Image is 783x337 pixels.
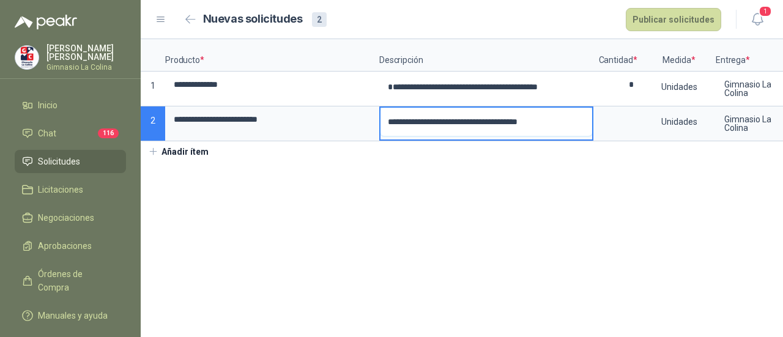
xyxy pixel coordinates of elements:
[644,73,714,101] div: Unidades
[141,141,216,162] button: Añadir ítem
[644,108,714,136] div: Unidades
[46,44,126,61] p: [PERSON_NAME] [PERSON_NAME]
[759,6,772,17] span: 1
[15,304,126,327] a: Manuales y ayuda
[379,39,593,72] p: Descripción
[98,128,119,138] span: 116
[38,98,58,112] span: Inicio
[15,178,126,201] a: Licitaciones
[165,39,379,72] p: Producto
[593,39,642,72] p: Cantidad
[38,211,94,224] span: Negociaciones
[38,127,56,140] span: Chat
[746,9,768,31] button: 1
[141,72,165,106] p: 1
[15,150,126,173] a: Solicitudes
[15,15,77,29] img: Logo peakr
[203,10,303,28] h2: Nuevas solicitudes
[15,262,126,299] a: Órdenes de Compra
[642,39,716,72] p: Medida
[626,8,721,31] button: Publicar solicitudes
[38,309,108,322] span: Manuales y ayuda
[38,267,114,294] span: Órdenes de Compra
[38,239,92,253] span: Aprobaciones
[38,155,80,168] span: Solicitudes
[312,12,327,27] div: 2
[15,206,126,229] a: Negociaciones
[15,234,126,257] a: Aprobaciones
[141,106,165,141] p: 2
[46,64,126,71] p: Gimnasio La Colina
[38,183,83,196] span: Licitaciones
[15,94,126,117] a: Inicio
[15,46,39,69] img: Company Logo
[15,122,126,145] a: Chat116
